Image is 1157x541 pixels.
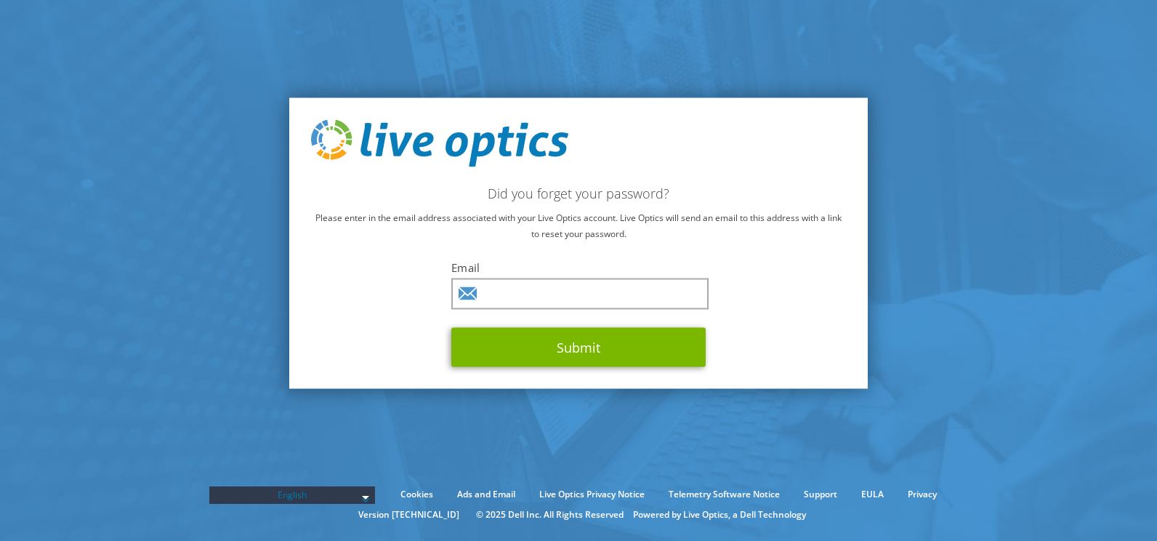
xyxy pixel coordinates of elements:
p: Please enter in the email address associated with your Live Optics account. Live Optics will send... [311,210,846,242]
a: Privacy [897,486,948,502]
li: Version [TECHNICAL_ID] [351,507,467,523]
a: Ads and Email [446,486,526,502]
button: Submit [451,328,706,367]
a: Cookies [390,486,444,502]
h2: Did you forget your password? [311,185,846,201]
label: Email [451,260,706,275]
li: © 2025 Dell Inc. All Rights Reserved [469,507,631,523]
span: English [217,486,368,504]
a: Support [793,486,848,502]
a: EULA [850,486,895,502]
li: Powered by Live Optics, a Dell Technology [633,507,806,523]
a: Telemetry Software Notice [658,486,791,502]
img: live_optics_svg.svg [311,119,568,167]
a: Live Optics Privacy Notice [528,486,656,502]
